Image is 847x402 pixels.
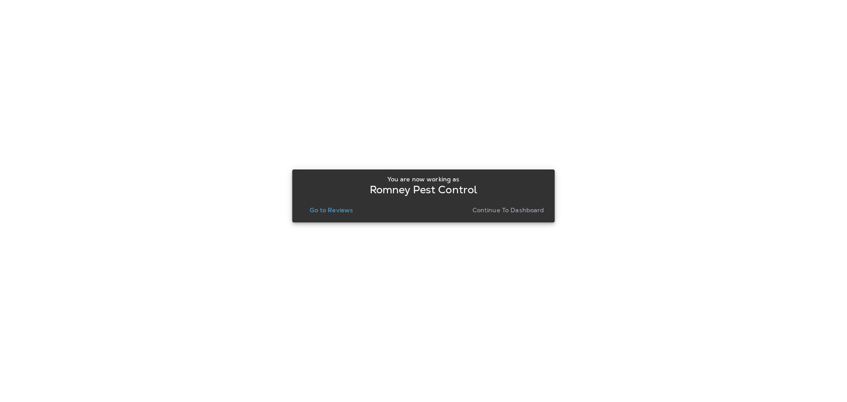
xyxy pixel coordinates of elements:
p: Continue to Dashboard [472,207,544,214]
button: Go to Reviews [306,204,356,216]
button: Continue to Dashboard [469,204,548,216]
p: Romney Pest Control [370,186,478,193]
p: You are now working as [387,176,459,183]
p: Go to Reviews [310,207,353,214]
